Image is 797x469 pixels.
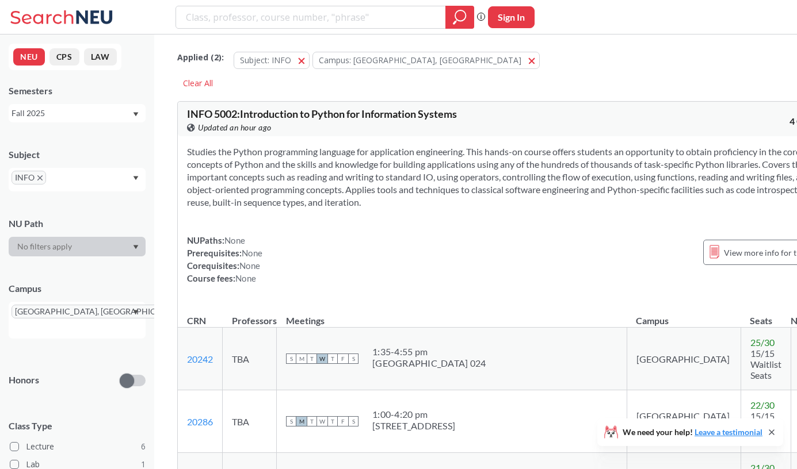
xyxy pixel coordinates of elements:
svg: Dropdown arrow [133,245,139,249]
div: Dropdown arrow [9,237,146,256]
div: NUPaths: Prerequisites: Corequisites: Course fees: [187,234,262,285]
span: F [338,416,348,426]
span: S [286,416,296,426]
span: 15/15 Waitlist Seats [750,348,781,380]
span: S [348,416,359,426]
span: Campus: [GEOGRAPHIC_DATA], [GEOGRAPHIC_DATA] [319,55,521,66]
span: M [296,353,307,364]
span: W [317,353,327,364]
div: [GEOGRAPHIC_DATA], [GEOGRAPHIC_DATA]X to remove pillDropdown arrow [9,302,146,339]
span: T [327,416,338,426]
span: [GEOGRAPHIC_DATA], [GEOGRAPHIC_DATA]X to remove pill [12,305,195,318]
div: Subject [9,148,146,161]
div: Fall 2025Dropdown arrow [9,104,146,122]
span: None [239,260,260,271]
span: INFO 5002 : Introduction to Python for Information Systems [187,107,457,120]
div: INFOX to remove pillDropdown arrow [9,168,146,191]
span: None [224,235,245,245]
button: Sign In [488,6,535,28]
label: Lecture [10,439,146,454]
span: None [235,273,256,283]
button: Campus: [GEOGRAPHIC_DATA], [GEOGRAPHIC_DATA] [312,52,540,69]
td: [GEOGRAPHIC_DATA], [GEOGRAPHIC_DATA] [627,390,741,453]
td: TBA [223,328,277,390]
span: INFOX to remove pill [12,171,46,184]
svg: Dropdown arrow [133,176,139,180]
span: 6 [141,440,146,453]
th: Professors [223,303,277,328]
span: Applied ( 2 ): [177,51,224,64]
span: T [307,416,317,426]
span: S [348,353,359,364]
div: Campus [9,282,146,295]
span: 22 / 30 [750,399,775,410]
span: 15/15 Waitlist Seats [750,410,781,443]
svg: Dropdown arrow [133,112,139,117]
span: We need your help! [623,428,762,436]
div: [GEOGRAPHIC_DATA] 024 [372,357,486,369]
div: magnifying glass [445,6,474,29]
p: Honors [9,374,39,387]
span: F [338,353,348,364]
svg: Dropdown arrow [133,310,139,314]
th: Meetings [277,303,627,328]
span: Class Type [9,420,146,432]
a: 20242 [187,353,213,364]
div: 1:35 - 4:55 pm [372,346,486,357]
span: M [296,416,307,426]
span: Subject: INFO [240,55,291,66]
div: Fall 2025 [12,107,132,120]
div: [STREET_ADDRESS] [372,420,455,432]
div: CRN [187,314,206,327]
div: Semesters [9,84,146,97]
button: NEU [13,48,45,66]
th: Campus [627,303,741,328]
div: Clear All [177,75,219,92]
button: LAW [84,48,117,66]
button: CPS [49,48,79,66]
td: [GEOGRAPHIC_DATA] [627,328,741,390]
div: 1:00 - 4:20 pm [372,409,455,420]
span: Updated an hour ago [198,121,272,134]
a: 20286 [187,416,213,427]
span: 25 / 30 [750,337,775,348]
input: Class, professor, course number, "phrase" [185,7,437,27]
a: Leave a testimonial [695,427,762,437]
span: S [286,353,296,364]
span: None [242,248,262,258]
span: W [317,416,327,426]
th: Seats [741,303,791,328]
button: Subject: INFO [234,52,310,69]
svg: magnifying glass [453,9,467,25]
svg: X to remove pill [37,175,43,180]
div: NU Path [9,217,146,230]
span: T [327,353,338,364]
td: TBA [223,390,277,453]
span: T [307,353,317,364]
